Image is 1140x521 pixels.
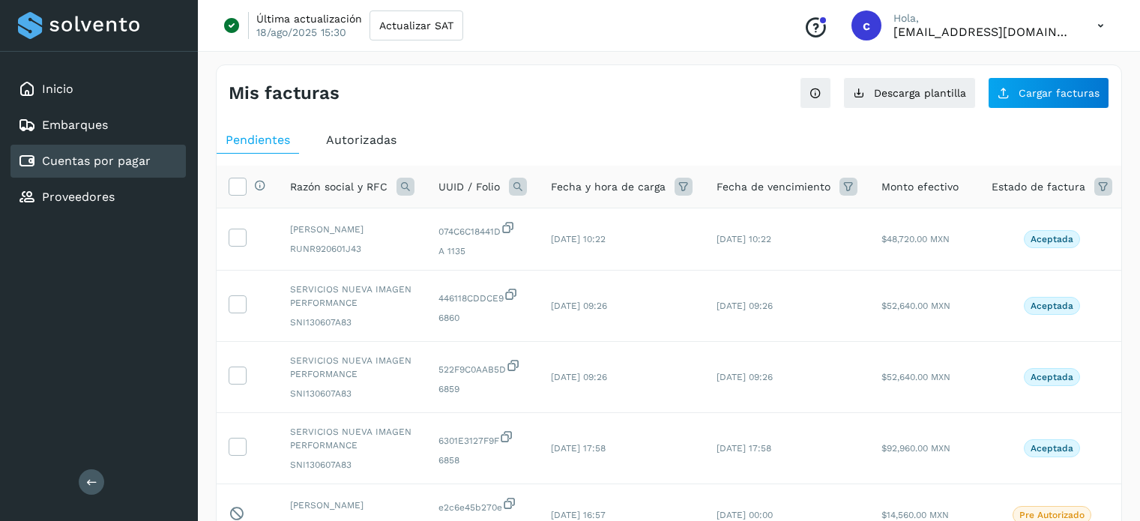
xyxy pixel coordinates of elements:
span: $48,720.00 MXN [881,234,950,244]
span: $14,560.00 MXN [881,510,949,520]
p: Hola, [893,12,1073,25]
p: Última actualización [256,12,362,25]
span: Fecha y hora de carga [551,179,666,195]
span: SERVICIOS NUEVA IMAGEN PERFORMANCE [290,425,414,452]
span: Descarga plantilla [874,88,966,98]
a: Proveedores [42,190,115,204]
p: 18/ago/2025 15:30 [256,25,346,39]
span: [PERSON_NAME] [290,499,414,512]
a: Embarques [42,118,108,132]
span: [DATE] 16:57 [551,510,606,520]
span: [PERSON_NAME] [290,223,414,236]
span: Estado de factura [992,179,1085,195]
span: [DATE] 10:22 [717,234,771,244]
div: Proveedores [10,181,186,214]
span: SERVICIOS NUEVA IMAGEN PERFORMANCE [290,283,414,310]
span: [DATE] 17:58 [717,443,771,454]
span: 6301E3127F9F [438,430,527,448]
span: [DATE] 10:22 [551,234,606,244]
span: e2c6e45b270e [438,496,527,514]
button: Actualizar SAT [370,10,463,40]
span: 6859 [438,382,527,396]
span: 522F9C0AAB5D [438,358,527,376]
span: Pendientes [226,133,290,147]
p: Pre Autorizado [1019,510,1085,520]
span: [DATE] 09:26 [717,372,773,382]
div: Cuentas por pagar [10,145,186,178]
span: SNI130607A83 [290,387,414,400]
p: Aceptada [1031,234,1073,244]
button: Cargar facturas [988,77,1109,109]
p: Aceptada [1031,372,1073,382]
span: [DATE] 09:26 [717,301,773,311]
p: Aceptada [1031,443,1073,454]
span: 6858 [438,454,527,467]
span: Autorizadas [326,133,396,147]
span: Cargar facturas [1019,88,1100,98]
span: RUNR920601J43 [290,242,414,256]
a: Cuentas por pagar [42,154,151,168]
span: A 1135 [438,244,527,258]
h4: Mis facturas [229,82,340,104]
span: UUID / Folio [438,179,500,195]
button: Descarga plantilla [843,77,976,109]
div: Embarques [10,109,186,142]
span: [DATE] 17:58 [551,443,606,454]
span: 446118CDDCE9 [438,287,527,305]
span: SNI130607A83 [290,316,414,329]
span: Razón social y RFC [290,179,387,195]
span: [DATE] 09:26 [551,372,607,382]
a: Inicio [42,82,73,96]
div: Inicio [10,73,186,106]
span: Actualizar SAT [379,20,453,31]
span: 6860 [438,311,527,325]
span: SNI130607A83 [290,458,414,472]
span: SERVICIOS NUEVA IMAGEN PERFORMANCE [290,354,414,381]
span: $52,640.00 MXN [881,301,950,311]
span: Fecha de vencimiento [717,179,830,195]
span: $92,960.00 MXN [881,443,950,454]
span: [DATE] 09:26 [551,301,607,311]
span: Monto efectivo [881,179,959,195]
span: 074C6C18441D [438,220,527,238]
span: $52,640.00 MXN [881,372,950,382]
span: [DATE] 00:00 [717,510,773,520]
p: Aceptada [1031,301,1073,311]
p: cxp1@53cargo.com [893,25,1073,39]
